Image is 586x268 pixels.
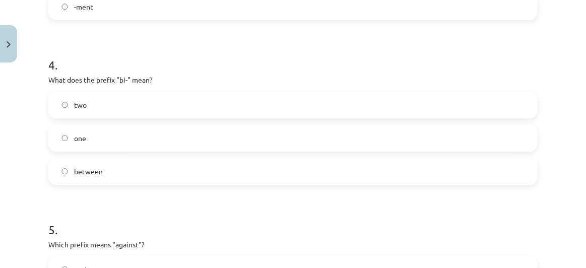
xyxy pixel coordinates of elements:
[61,135,68,142] input: one
[61,168,68,175] input: between
[61,4,68,10] input: -ment
[48,75,538,85] p: What does the prefix "bi-" mean?
[48,40,538,72] h1: 4 .
[7,41,11,48] img: icon-close-lesson-0947bae3869378f0d4975bcd49f059093ad1ed9edebbc8119c70593378902aed.svg
[48,205,538,236] h1: 5 .
[61,102,68,108] input: two
[74,166,103,177] span: between
[74,133,86,144] span: one
[74,2,93,12] span: -ment
[74,100,87,110] span: two
[48,239,538,250] p: Which prefix means "against"?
